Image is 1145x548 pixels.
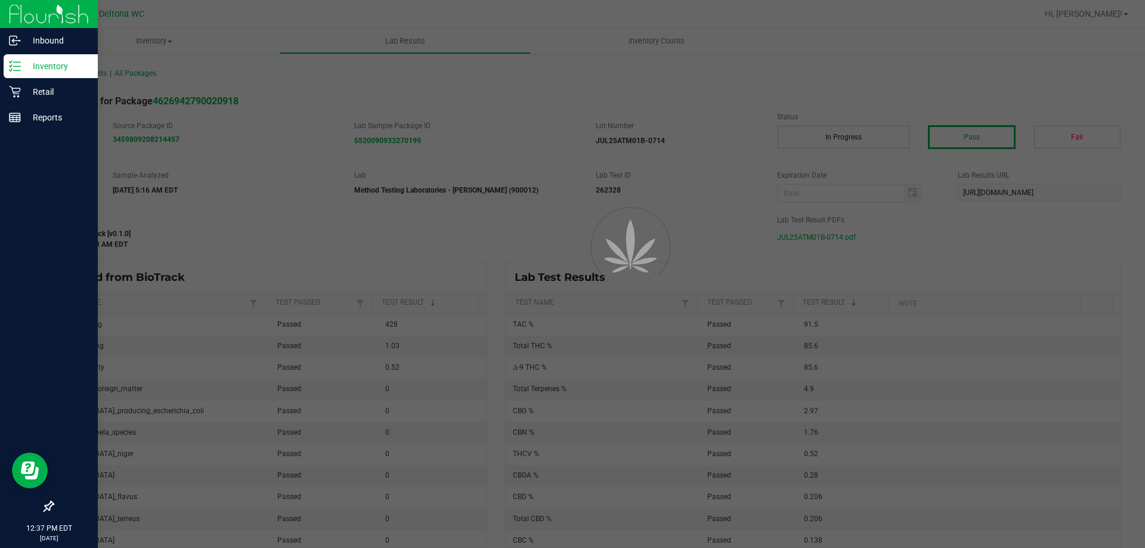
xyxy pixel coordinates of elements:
iframe: Resource center [12,453,48,488]
inline-svg: Retail [9,86,21,98]
inline-svg: Inbound [9,35,21,47]
inline-svg: Reports [9,112,21,123]
p: [DATE] [5,534,92,543]
p: 12:37 PM EDT [5,523,92,534]
p: Inbound [21,33,92,48]
p: Retail [21,85,92,99]
p: Inventory [21,59,92,73]
inline-svg: Inventory [9,60,21,72]
p: Reports [21,110,92,125]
